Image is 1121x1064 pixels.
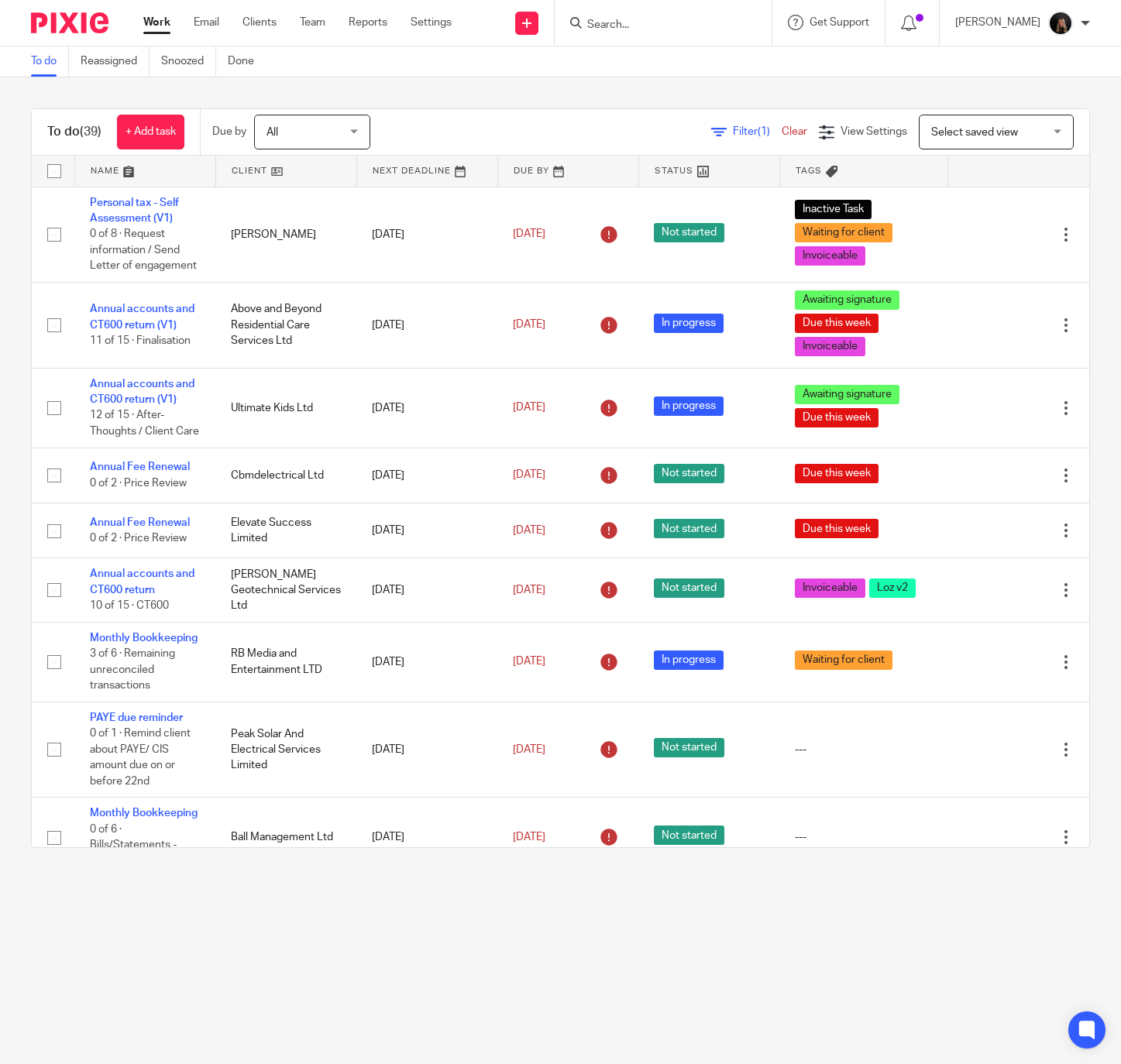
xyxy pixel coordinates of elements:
[90,712,183,723] a: PAYE due reminder
[90,533,187,544] span: 0 of 2 · Price Review
[31,46,69,77] a: To do
[795,200,872,219] span: Inactive Task
[215,702,356,798] td: Peak Solar And Electrical Services Limited
[47,124,101,140] h1: To do
[215,798,356,877] td: Ball Management Ltd
[90,410,199,438] span: 12 of 15 · After-Thoughts / Client Care
[215,503,356,558] td: Elevate Success Limited
[513,320,545,331] span: [DATE]
[215,448,356,503] td: Cbmdelectrical Ltd
[215,622,356,702] td: RB Media and Entertainment LTD
[795,578,865,598] span: Invoiceable
[356,282,497,368] td: [DATE]
[356,503,497,558] td: [DATE]
[90,462,190,472] a: Annual Fee Renewal
[90,335,191,346] span: 11 of 15 · Finalisation
[215,187,356,282] td: [PERSON_NAME]
[795,742,933,757] div: ---
[654,578,724,598] span: Not started
[758,126,770,137] span: (1)
[90,304,194,330] a: Annual accounts and CT600 return (V1)
[356,558,497,622] td: [DATE]
[795,337,865,356] span: Invoiceable
[356,622,497,702] td: [DATE]
[733,126,782,137] span: Filter
[90,824,177,867] span: 0 of 6 · Bills/Statements - Data Capture
[795,223,892,242] span: Waiting for client
[795,246,865,266] span: Invoiceable
[513,470,545,481] span: [DATE]
[586,19,725,33] input: Search
[356,187,497,282] td: [DATE]
[242,15,277,30] a: Clients
[795,650,892,670] span: Waiting for client
[90,600,169,611] span: 10 of 15 · CT600
[349,15,387,30] a: Reports
[81,46,150,77] a: Reassigned
[654,519,724,538] span: Not started
[513,832,545,843] span: [DATE]
[955,15,1040,30] p: [PERSON_NAME]
[795,385,899,404] span: Awaiting signature
[212,124,246,139] p: Due by
[654,396,724,416] span: In progress
[795,829,933,845] div: ---
[266,127,278,138] span: All
[795,314,879,333] span: Due this week
[841,126,907,137] span: View Settings
[513,585,545,595] span: [DATE]
[300,15,325,30] a: Team
[90,808,198,819] a: Monthly Bookkeeping
[810,17,869,28] span: Get Support
[90,648,175,691] span: 3 of 6 · Remaining unreconciled transactions
[228,46,266,77] a: Done
[356,798,497,877] td: [DATE]
[90,568,194,595] a: Annual accounts and CT600 return
[931,127,1018,138] span: Select saved view
[356,702,497,798] td: [DATE]
[90,517,190,528] a: Annual Fee Renewal
[513,744,545,755] span: [DATE]
[215,282,356,368] td: Above and Beyond Residential Care Services Ltd
[654,314,724,333] span: In progress
[796,166,822,175] span: Tags
[513,228,545,239] span: [DATE]
[161,46,216,77] a: Snoozed
[90,633,198,644] a: Monthly Bookkeeping
[90,228,197,271] span: 0 of 8 · Request information / Send Letter of engagement
[654,738,724,757] span: Not started
[90,197,179,224] a: Personal tax - Self Assessment (V1)
[654,825,724,845] span: Not started
[513,525,545,536] span: [DATE]
[31,12,108,33] img: Pixie
[513,403,545,414] span: [DATE]
[795,290,899,310] span: Awaiting signature
[795,464,879,483] span: Due this week
[654,223,724,242] span: Not started
[215,558,356,622] td: [PERSON_NAME] Geotechnical Services Ltd
[654,650,724,670] span: In progress
[80,125,101,138] span: (39)
[356,368,497,448] td: [DATE]
[513,657,545,668] span: [DATE]
[411,15,452,30] a: Settings
[795,519,879,538] span: Due this week
[869,578,916,598] span: Loz v2
[90,478,187,489] span: 0 of 2 · Price Review
[90,728,191,787] span: 0 of 1 · Remind client about PAYE/ CIS amount due on or before 22nd
[782,126,807,137] a: Clear
[90,379,194,405] a: Annual accounts and CT600 return (V1)
[194,15,219,30] a: Email
[215,368,356,448] td: Ultimate Kids Ltd
[654,464,724,483] span: Not started
[143,15,170,30] a: Work
[356,448,497,503] td: [DATE]
[795,408,879,427] span: Due this week
[1048,11,1073,36] img: 455A9867.jpg
[117,115,184,149] a: + Add task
